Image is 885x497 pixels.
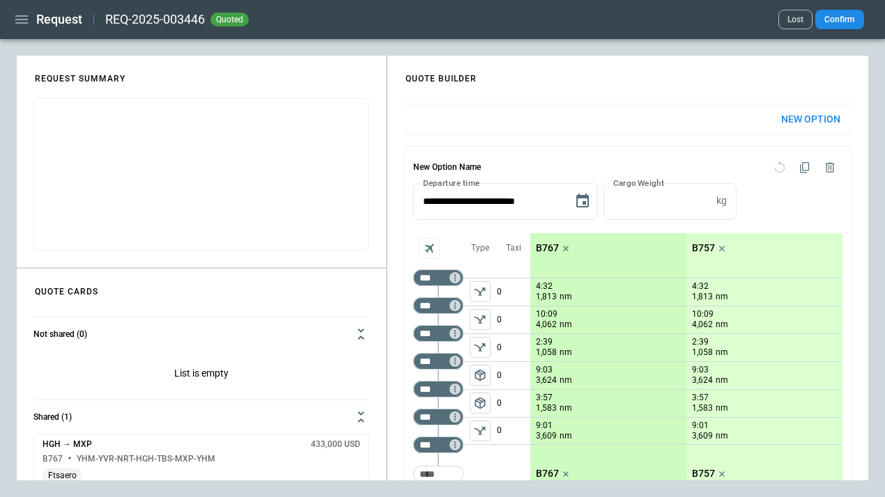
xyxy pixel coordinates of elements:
[536,309,557,319] p: 10:09
[692,374,713,386] p: 3,624
[36,11,82,28] h1: Request
[470,420,491,441] span: Type of sector
[413,353,463,370] div: Too short
[18,272,115,303] h4: QUOTE CARDS
[716,402,728,414] p: nm
[817,155,842,180] span: Delete quote option
[692,291,713,303] p: 1,813
[497,306,530,333] p: 0
[470,365,491,386] span: Type of sector
[560,291,572,303] p: nm
[536,347,557,358] p: 1,058
[692,393,709,403] p: 3:57
[692,309,714,319] p: 10:09
[716,430,728,442] p: nm
[413,297,463,314] div: Not found
[497,334,530,361] p: 0
[43,471,82,481] span: Ftsaero
[470,281,491,302] button: left aligned
[569,187,597,215] button: Choose date, selected date is Aug 11, 2025
[506,242,521,254] p: Taxi
[716,374,728,386] p: nm
[497,390,530,417] p: 0
[413,325,463,342] div: Too short
[716,291,728,303] p: nm
[470,337,491,358] button: left aligned
[423,177,480,189] label: Departure time
[536,420,553,431] p: 9:01
[33,413,72,422] h6: Shared (1)
[33,400,369,434] button: Shared (1)
[716,319,728,331] p: nm
[536,337,553,347] p: 2:39
[716,195,727,207] p: kg
[536,393,553,403] p: 3:57
[33,317,369,351] button: Not shared (0)
[613,177,664,189] label: Cargo Weight
[33,330,87,339] h6: Not shared (0)
[692,402,713,414] p: 1,583
[473,368,487,382] span: package_2
[778,10,813,29] button: Lost
[470,393,491,413] button: left aligned
[470,337,491,358] span: Type of sector
[792,155,817,180] span: Duplicate quote option
[473,396,487,410] span: package_2
[716,347,728,358] p: nm
[470,393,491,413] span: Type of sector
[413,155,481,180] h6: New Option Name
[692,319,713,331] p: 4,062
[692,468,715,480] p: B757
[692,281,709,292] p: 4:32
[692,365,709,375] p: 9:03
[536,291,557,303] p: 1,813
[43,440,92,449] h6: HGH → MXP
[33,351,369,400] p: List is empty
[470,420,491,441] button: left aligned
[560,347,572,358] p: nm
[560,430,572,442] p: nm
[43,455,63,464] h6: B767
[77,455,215,464] h6: YHM-YVR-NRT-HGH-TBS-MXP-YHM
[497,418,530,444] p: 0
[470,281,491,302] span: Type of sector
[536,281,553,292] p: 4:32
[497,362,530,389] p: 0
[815,10,864,29] button: Confirm
[692,420,709,431] p: 9:01
[413,269,463,286] div: Not found
[560,374,572,386] p: nm
[311,440,360,449] h6: 433,000 USD
[536,319,557,331] p: 4,062
[105,11,205,28] h2: REQ-2025-003446
[33,351,369,400] div: Not shared (0)
[560,402,572,414] p: nm
[767,155,792,180] span: Reset quote option
[413,466,463,482] div: Too short
[692,242,715,254] p: B757
[419,238,440,259] span: Aircraft selection
[536,365,553,375] p: 9:03
[470,309,491,330] span: Type of sector
[536,242,559,254] p: B767
[413,436,463,453] div: Too short
[413,381,463,397] div: Too short
[389,59,493,90] h4: QUOTE BUILDER
[497,278,530,306] p: 0
[692,347,713,358] p: 1,058
[213,15,246,24] span: quoted
[692,430,713,442] p: 3,609
[536,374,557,386] p: 3,624
[413,409,463,425] div: Too short
[471,242,489,254] p: Type
[536,468,559,480] p: B767
[770,104,852,134] button: New Option
[536,430,557,442] p: 3,609
[18,59,142,90] h4: REQUEST SUMMARY
[470,365,491,386] button: left aligned
[560,319,572,331] p: nm
[692,337,709,347] p: 2:39
[470,309,491,330] button: left aligned
[536,402,557,414] p: 1,583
